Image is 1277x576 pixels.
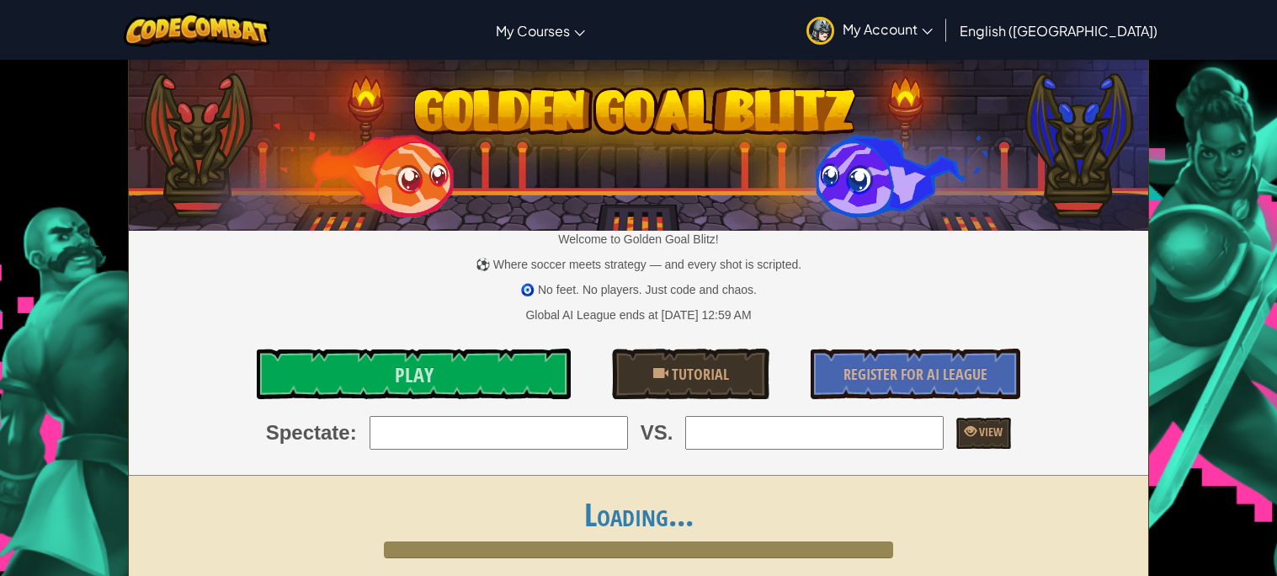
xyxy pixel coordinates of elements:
span: My Courses [496,22,570,40]
span: : [350,419,357,447]
a: My Courses [487,8,593,53]
img: Golden Goal [129,53,1149,231]
span: My Account [843,20,933,38]
a: My Account [798,3,941,56]
span: VS. [641,419,673,447]
p: 🧿 No feet. No players. Just code and chaos. [129,281,1149,298]
span: Tutorial [668,364,729,385]
a: Tutorial [612,349,769,399]
div: Global AI League ends at [DATE] 12:59 AM [525,307,751,323]
span: English ([GEOGRAPHIC_DATA]) [960,22,1157,40]
a: English ([GEOGRAPHIC_DATA]) [951,8,1166,53]
p: ⚽ Where soccer meets strategy — and every shot is scripted. [129,256,1149,273]
img: CodeCombat logo [124,13,271,47]
span: Play [395,361,434,388]
h1: Loading... [129,497,1149,532]
span: Spectate [266,419,350,447]
span: View [976,424,1003,440]
span: Register for AI League [843,364,987,385]
img: avatar [806,17,834,45]
p: Welcome to Golden Goal Blitz! [129,231,1149,248]
a: Register for AI League [811,349,1019,399]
